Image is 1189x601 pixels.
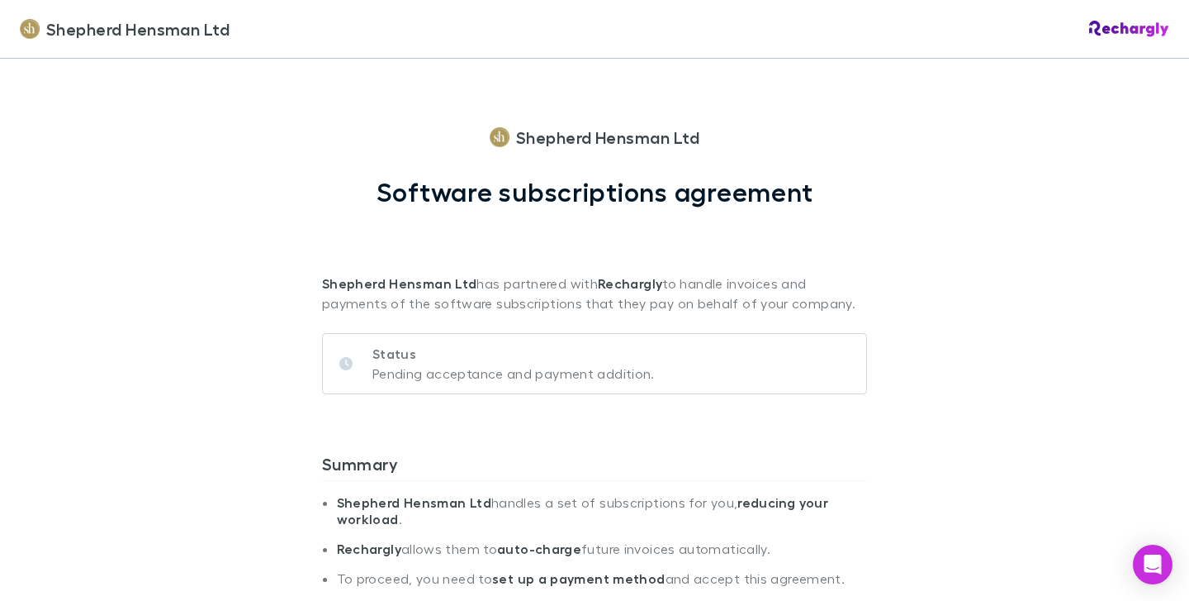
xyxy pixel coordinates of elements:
strong: Rechargly [598,275,662,292]
strong: Shepherd Hensman Ltd [322,275,476,292]
p: Pending acceptance and payment addition. [372,364,655,384]
p: has partnered with to handle invoices and payments of the software subscriptions that they pay on... [322,207,867,313]
h1: Software subscriptions agreement [377,176,813,207]
strong: Rechargly [337,541,401,557]
strong: reducing your workload [337,494,829,527]
div: Open Intercom Messenger [1133,545,1172,584]
strong: Shepherd Hensman Ltd [337,494,491,511]
p: Status [372,344,655,364]
li: allows them to future invoices automatically. [337,541,867,570]
li: handles a set of subscriptions for you, . [337,494,867,541]
img: Rechargly Logo [1089,21,1169,37]
img: Shepherd Hensman Ltd's Logo [20,19,40,39]
span: Shepherd Hensman Ltd [46,17,230,41]
h3: Summary [322,454,867,480]
li: To proceed, you need to and accept this agreement. [337,570,867,600]
strong: auto-charge [497,541,581,557]
span: Shepherd Hensman Ltd [516,125,699,150]
img: Shepherd Hensman Ltd's Logo [490,127,509,147]
strong: set up a payment method [492,570,665,587]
